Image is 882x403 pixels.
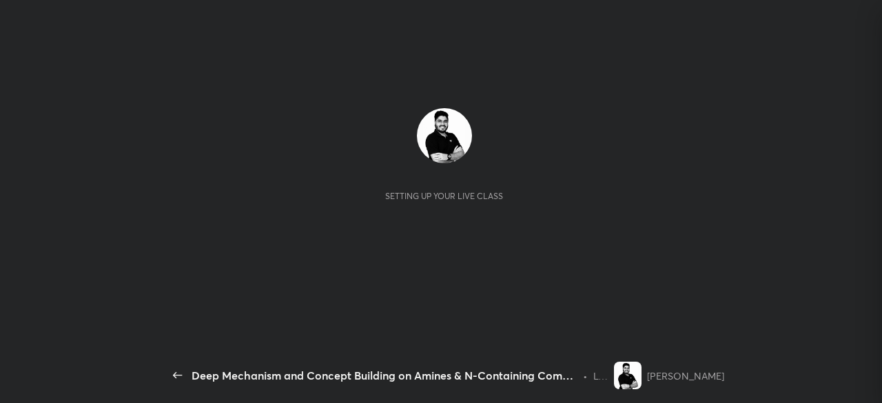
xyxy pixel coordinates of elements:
[614,362,642,389] img: ab04c598e4204a44b5a784646aaf9c50.jpg
[647,369,724,383] div: [PERSON_NAME]
[192,367,577,384] div: Deep Mechanism and Concept Building on Amines & N-Containing Compounds - 9
[583,369,588,383] div: •
[417,108,472,163] img: ab04c598e4204a44b5a784646aaf9c50.jpg
[385,191,503,201] div: Setting up your live class
[593,369,608,383] div: L10 of JEE 2026 : Detailed and Mechanistic Course on Amines & N-Containing Compounds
